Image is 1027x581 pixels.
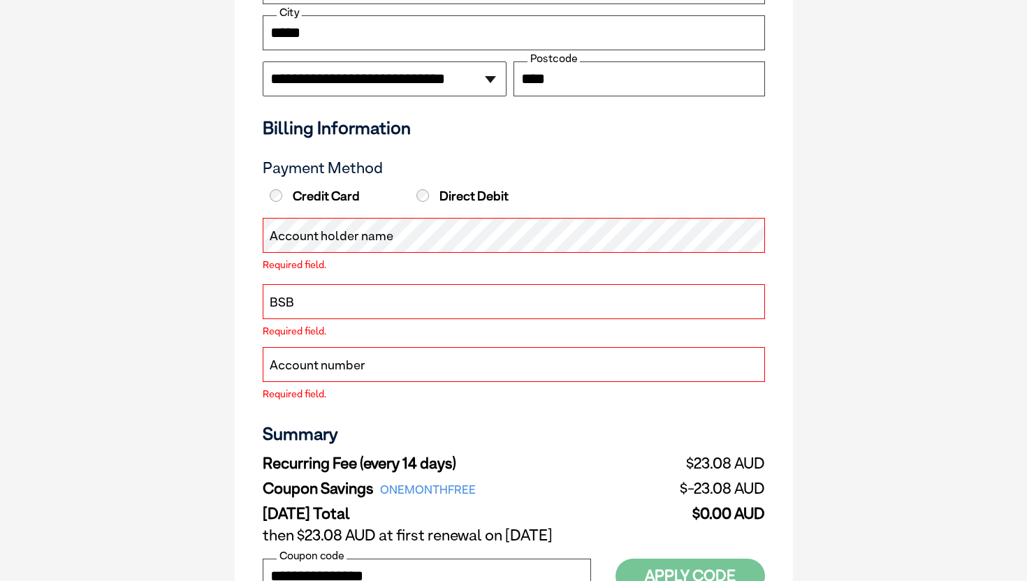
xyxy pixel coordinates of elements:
[263,423,765,444] h3: Summary
[263,476,622,501] td: Coupon Savings
[527,52,580,65] label: Postcode
[263,326,765,336] label: Required field.
[374,480,483,500] span: ONEMONTHFREE
[270,293,294,311] label: BSB
[622,501,765,523] td: $0.00 AUD
[413,189,557,204] label: Direct Debit
[277,550,347,562] label: Coupon code
[263,523,765,548] td: then $23.08 AUD at first renewal on [DATE]
[416,189,429,202] input: Direct Debit
[263,260,765,270] label: Required field.
[277,6,302,19] label: City
[270,189,282,202] input: Credit Card
[622,476,765,501] td: $-23.08 AUD
[622,451,765,476] td: $23.08 AUD
[263,451,622,476] td: Recurring Fee (every 14 days)
[263,159,765,177] h3: Payment Method
[263,501,622,523] td: [DATE] Total
[270,227,393,245] label: Account holder name
[270,356,365,374] label: Account number
[263,117,765,138] h3: Billing Information
[266,189,410,204] label: Credit Card
[263,389,765,399] label: Required field.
